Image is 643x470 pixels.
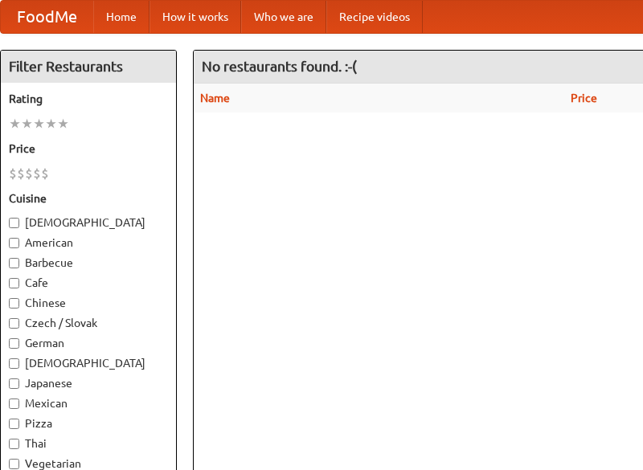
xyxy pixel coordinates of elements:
a: How it works [149,1,241,33]
a: Name [200,92,230,104]
input: American [9,238,19,248]
li: ★ [9,115,21,133]
label: Czech / Slovak [9,315,168,331]
input: Chinese [9,298,19,309]
input: German [9,338,19,349]
input: Czech / Slovak [9,318,19,329]
li: $ [25,165,33,182]
input: [DEMOGRAPHIC_DATA] [9,358,19,369]
input: Cafe [9,278,19,288]
input: Thai [9,439,19,449]
li: $ [41,165,49,182]
li: $ [33,165,41,182]
input: Vegetarian [9,459,19,469]
h4: Filter Restaurants [1,51,176,83]
label: Barbecue [9,255,168,271]
li: $ [9,165,17,182]
input: [DEMOGRAPHIC_DATA] [9,218,19,228]
input: Barbecue [9,258,19,268]
label: German [9,335,168,351]
label: Chinese [9,295,168,311]
a: Price [571,92,597,104]
li: ★ [21,115,33,133]
a: Who we are [241,1,326,33]
label: Pizza [9,415,168,431]
label: Mexican [9,395,168,411]
label: Cafe [9,275,168,291]
h5: Cuisine [9,190,168,206]
input: Pizza [9,419,19,429]
li: $ [17,165,25,182]
label: Thai [9,435,168,452]
label: [DEMOGRAPHIC_DATA] [9,355,168,371]
ng-pluralize: No restaurants found. :-( [202,59,357,74]
label: Japanese [9,375,168,391]
input: Japanese [9,378,19,389]
label: American [9,235,168,251]
label: [DEMOGRAPHIC_DATA] [9,215,168,231]
li: ★ [33,115,45,133]
input: Mexican [9,398,19,409]
a: Recipe videos [326,1,423,33]
a: FoodMe [1,1,93,33]
h5: Price [9,141,168,157]
li: ★ [45,115,57,133]
a: Home [93,1,149,33]
h5: Rating [9,91,168,107]
li: ★ [57,115,69,133]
